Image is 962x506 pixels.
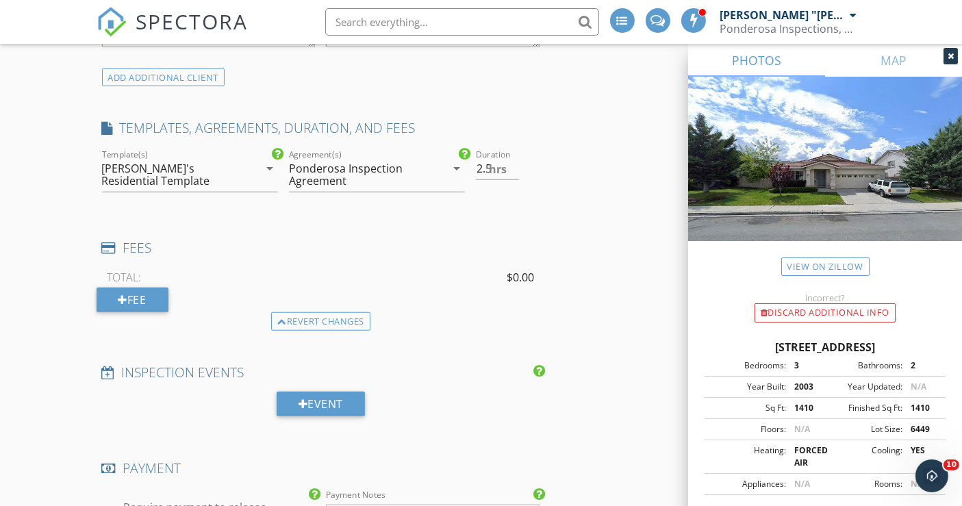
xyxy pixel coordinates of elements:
div: [PERSON_NAME]'s Residential Template [102,162,243,187]
div: [STREET_ADDRESS] [705,339,946,355]
span: N/A [911,381,926,392]
h4: PAYMENT [102,459,540,477]
div: Revert changes [271,312,370,331]
div: Finished Sq Ft: [825,402,902,414]
span: 10 [944,459,959,470]
div: Bathrooms: [825,359,902,372]
div: FORCED AIR [786,444,825,469]
span: $0.00 [507,269,534,286]
div: 1410 [786,402,825,414]
img: streetview [688,77,962,274]
a: View on Zillow [781,257,870,276]
div: 3 [786,359,825,372]
div: ADD ADDITIONAL client [102,68,225,87]
i: arrow_drop_down [262,160,278,177]
span: hrs [489,164,507,175]
div: 2003 [786,381,825,393]
span: TOTAL: [107,269,142,286]
h4: TEMPLATES, AGREEMENTS, DURATION, AND FEES [102,119,540,137]
div: Sq Ft: [709,402,786,414]
h4: FEES [102,239,540,257]
a: SPECTORA [97,18,249,47]
div: Rooms: [825,478,902,490]
div: Bedrooms: [709,359,786,372]
div: Cooling: [825,444,902,469]
div: Lot Size: [825,423,902,435]
span: N/A [794,478,810,490]
iframe: Intercom live chat [915,459,948,492]
div: 1410 [902,402,941,414]
img: The Best Home Inspection Software - Spectora [97,7,127,37]
div: Heating: [709,444,786,469]
div: Discard Additional info [755,303,896,322]
div: Floors: [709,423,786,435]
div: Ponderosa Inspection Agreement [289,162,430,187]
div: 6449 [902,423,941,435]
div: [PERSON_NAME] "[PERSON_NAME]" [PERSON_NAME] [720,8,847,22]
i: arrow_drop_down [448,160,465,177]
input: Search everything... [325,8,599,36]
div: Ponderosa Inspections, LLC [720,22,857,36]
div: Year Updated: [825,381,902,393]
div: Year Built: [709,381,786,393]
a: PHOTOS [688,44,825,77]
h4: INSPECTION EVENTS [102,364,540,381]
div: Incorrect? [688,292,962,303]
a: MAP [825,44,962,77]
div: YES [902,444,941,469]
input: 0.0 [476,157,519,180]
span: N/A [911,478,926,490]
div: 2 [902,359,941,372]
span: SPECTORA [136,7,249,36]
span: N/A [794,423,810,435]
div: Event [277,392,365,416]
div: Appliances: [709,478,786,490]
div: Fee [97,288,168,312]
